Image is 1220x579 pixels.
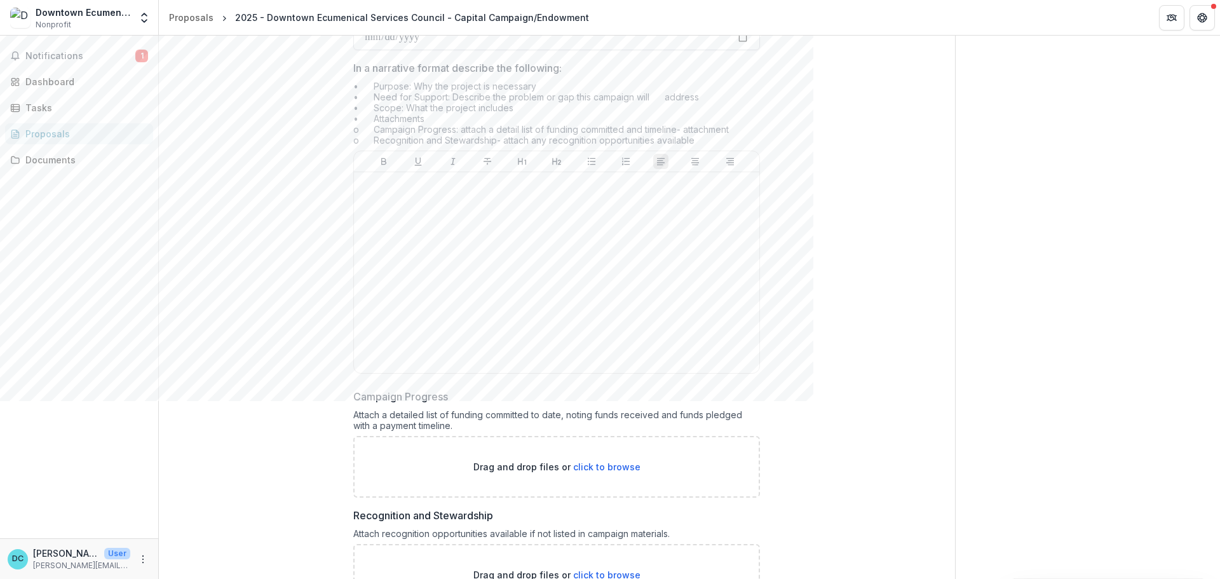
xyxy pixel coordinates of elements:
button: Heading 1 [515,154,530,169]
button: Align Left [653,154,668,169]
span: click to browse [573,461,640,472]
img: Downtown Ecumencial Services Council [10,8,30,28]
button: Heading 2 [549,154,564,169]
a: Documents [5,149,153,170]
button: Open entity switcher [135,5,153,31]
button: Underline [410,154,426,169]
button: Align Center [688,154,703,169]
p: Campaign Progress [353,389,448,404]
div: David Clark [12,555,24,563]
a: Proposals [5,123,153,144]
p: Recognition and Stewardship [353,508,493,523]
p: User [104,548,130,559]
button: Bullet List [584,154,599,169]
button: Bold [376,154,391,169]
div: Proposals [25,127,143,140]
a: Proposals [164,8,219,27]
button: Strike [480,154,495,169]
a: Tasks [5,97,153,118]
div: Documents [25,153,143,167]
button: Align Right [722,154,738,169]
div: Attach recognition opportunities available if not listed in campaign materials. [353,528,760,544]
a: Dashboard [5,71,153,92]
button: More [135,552,151,567]
button: Get Help [1189,5,1215,31]
span: 1 [135,50,148,62]
div: Tasks [25,101,143,114]
div: Dashboard [25,75,143,88]
p: [PERSON_NAME] [33,547,99,560]
span: Nonprofit [36,19,71,31]
nav: breadcrumb [164,8,594,27]
button: Ordered List [618,154,634,169]
button: Notifications1 [5,46,153,66]
button: Partners [1159,5,1184,31]
span: Notifications [25,51,135,62]
p: [PERSON_NAME][EMAIL_ADDRESS][PERSON_NAME][DOMAIN_NAME] [33,560,130,571]
div: Downtown Ecumencial Services Council [36,6,130,19]
p: Drag and drop files or [473,460,640,473]
div: Attach a detailed list of funding committed to date, noting funds received and funds pledged with... [353,409,760,436]
button: Italicize [445,154,461,169]
div: • Purpose: Why the project is necessary • Need for Support: Describe the problem or gap this camp... [353,81,760,151]
div: 2025 - Downtown Ecumenical Services Council - Capital Campaign/Endowment [235,11,589,24]
div: Proposals [169,11,213,24]
p: In a narrative format describe the following: [353,60,562,76]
